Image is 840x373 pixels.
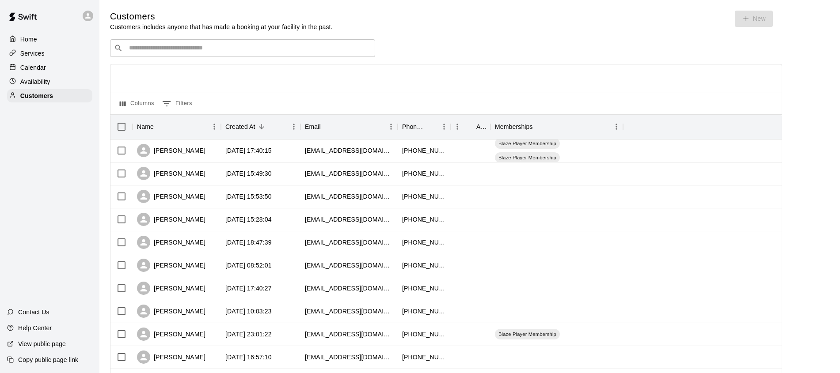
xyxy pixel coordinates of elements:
[464,121,476,133] button: Sort
[305,261,393,270] div: jruplin@hotmail.com
[221,114,300,139] div: Created At
[137,259,205,272] div: [PERSON_NAME]
[225,353,272,362] div: 2025-10-07 16:57:10
[20,77,50,86] p: Availability
[225,114,255,139] div: Created At
[255,121,268,133] button: Sort
[225,146,272,155] div: 2025-10-13 17:40:15
[20,49,45,58] p: Services
[7,89,92,102] a: Customers
[137,236,205,249] div: [PERSON_NAME]
[225,238,272,247] div: 2025-10-10 18:47:39
[110,11,333,23] h5: Customers
[437,120,451,133] button: Menu
[137,213,205,226] div: [PERSON_NAME]
[225,192,272,201] div: 2025-10-11 15:53:50
[18,308,49,316] p: Contact Us
[287,120,300,133] button: Menu
[18,355,78,364] p: Copy public page link
[225,169,272,178] div: 2025-10-12 15:49:30
[402,353,446,362] div: +14045201151
[495,140,560,147] span: Blaze Player Membership
[137,114,154,139] div: Name
[402,307,446,316] div: +14707210566
[402,215,446,224] div: +14049109563
[305,146,393,155] div: lewiswofford1@bellsouth.net
[137,350,205,364] div: [PERSON_NAME]
[110,39,375,57] div: Search customers by name or email
[402,284,446,293] div: +14044347567
[402,146,446,155] div: +14043450980
[225,284,272,293] div: 2025-10-08 17:40:27
[225,215,272,224] div: 2025-10-11 15:28:04
[110,23,333,31] p: Customers includes anyone that has made a booking at your facility in the past.
[402,114,425,139] div: Phone Number
[735,11,773,31] span: You don't have the permission to add customers
[490,114,623,139] div: Memberships
[495,114,533,139] div: Memberships
[7,33,92,46] a: Home
[305,330,393,339] div: scudit15@yahoo.com
[402,192,446,201] div: +17708610924
[451,114,490,139] div: Age
[208,120,221,133] button: Menu
[305,114,321,139] div: Email
[321,121,333,133] button: Sort
[495,154,560,161] span: Blaze Player Membership
[118,97,156,111] button: Select columns
[402,169,446,178] div: +17705471864
[305,169,393,178] div: bakerc123@gmail.com
[20,91,53,100] p: Customers
[305,307,393,316] div: jeanmarie94@gmail.com
[133,114,221,139] div: Name
[154,121,166,133] button: Sort
[402,261,446,270] div: +14044413386
[225,307,272,316] div: 2025-10-08 10:03:23
[610,120,623,133] button: Menu
[425,121,437,133] button: Sort
[402,330,446,339] div: +17707155062
[495,331,560,338] span: Blaze Player Membership
[305,238,393,247] div: kamaledaniels@gmail.com
[7,61,92,74] a: Calendar
[137,167,205,180] div: [PERSON_NAME]
[402,238,446,247] div: +14045180993
[300,114,398,139] div: Email
[225,330,272,339] div: 2025-10-07 23:01:22
[305,284,393,293] div: annathomas83@gmail.com
[137,305,205,318] div: [PERSON_NAME]
[495,152,560,163] div: Blaze Player Membership
[398,114,451,139] div: Phone Number
[305,215,393,224] div: kaylaglenn90@gmail.com
[305,192,393,201] div: drewglenn2@yahoo.com
[225,261,272,270] div: 2025-10-10 08:52:01
[20,35,37,44] p: Home
[7,75,92,88] a: Availability
[495,329,560,339] div: Blaze Player Membership
[476,114,486,139] div: Age
[18,339,66,348] p: View public page
[451,120,464,133] button: Menu
[137,328,205,341] div: [PERSON_NAME]
[137,144,205,157] div: [PERSON_NAME]
[305,353,393,362] div: mrsbnunski23@gmail.com
[495,138,560,149] div: Blaze Player Membership
[18,324,52,332] p: Help Center
[384,120,398,133] button: Menu
[533,121,545,133] button: Sort
[137,282,205,295] div: [PERSON_NAME]
[160,97,194,111] button: Show filters
[20,63,46,72] p: Calendar
[7,47,92,60] a: Services
[137,190,205,203] div: [PERSON_NAME]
